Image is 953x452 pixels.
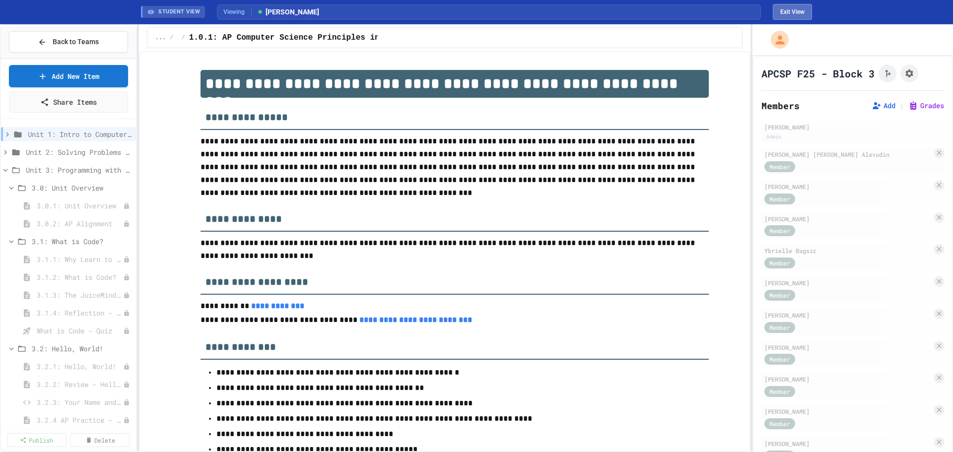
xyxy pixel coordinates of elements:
[70,433,130,447] a: Delete
[123,292,130,299] div: Unpublished
[764,439,932,448] div: [PERSON_NAME]
[257,7,319,17] span: [PERSON_NAME]
[769,194,790,203] span: Member
[123,220,130,227] div: Unpublished
[37,325,123,336] span: What is Code - Quiz
[37,397,123,407] span: 3.2.3: Your Name and Favorite Movie
[123,381,130,388] div: Unpublished
[37,218,123,229] span: 3.0.2: AP Alignment
[37,415,123,425] span: 3.2.4 AP Practice - the DISPLAY Procedure
[769,291,790,300] span: Member
[9,31,128,53] button: Back to Teams
[26,147,132,157] span: Unit 2: Solving Problems in Computer Science
[761,99,800,113] h2: Members
[872,101,895,111] button: Add
[764,278,932,287] div: [PERSON_NAME]
[764,246,932,255] div: Ybrielle Bagsic
[764,311,932,320] div: [PERSON_NAME]
[769,258,790,267] span: Member
[761,66,875,80] h1: APCSP F25 - Block 3
[764,123,941,131] div: [PERSON_NAME]
[123,202,130,209] div: Unpublished
[53,37,99,47] span: Back to Teams
[7,433,67,447] a: Publish
[123,256,130,263] div: Unpublished
[769,226,790,235] span: Member
[26,165,132,175] span: Unit 3: Programming with Python
[908,101,944,111] button: Grades
[123,310,130,317] div: Unpublished
[37,361,123,372] span: 3.2.1: Hello, World!
[123,274,130,281] div: Unpublished
[123,363,130,370] div: Unpublished
[37,308,123,318] span: 3.1.4: Reflection - Evolving Technology
[769,323,790,332] span: Member
[764,407,932,416] div: [PERSON_NAME]
[764,150,932,159] div: [PERSON_NAME] [PERSON_NAME] Alavudin
[9,65,128,87] a: Add New Item
[223,7,252,16] span: Viewing
[37,200,123,211] span: 3.0.1: Unit Overview
[170,34,173,42] span: /
[123,399,130,406] div: Unpublished
[764,375,932,384] div: [PERSON_NAME]
[32,236,132,247] span: 3.1: What is Code?
[158,8,200,16] span: STUDENT VIEW
[773,4,812,20] button: Exit student view
[764,214,932,223] div: [PERSON_NAME]
[37,379,123,389] span: 3.2.2: Review - Hello, World!
[764,182,932,191] div: [PERSON_NAME]
[37,272,123,282] span: 3.1.2: What is Code?
[764,132,783,141] div: Admin
[900,65,918,82] button: Assignment Settings
[764,343,932,352] div: [PERSON_NAME]
[879,65,896,82] button: Click to see fork details
[123,327,130,334] div: Unpublished
[123,417,130,424] div: Unpublished
[37,290,123,300] span: 3.1.3: The JuiceMind IDE
[769,419,790,428] span: Member
[9,91,128,113] a: Share Items
[181,34,185,42] span: /
[769,355,790,364] span: Member
[189,32,489,44] span: 1.0.1: AP Computer Science Principles in Python Course Syllabus
[32,183,132,193] span: 3.0: Unit Overview
[899,100,904,112] span: |
[155,34,166,42] span: ...
[769,162,790,171] span: Member
[760,28,791,51] div: My Account
[769,387,790,396] span: Member
[37,254,123,264] span: 3.1.1: Why Learn to Program?
[28,129,132,139] span: Unit 1: Intro to Computer Science
[32,343,132,354] span: 3.2: Hello, World!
